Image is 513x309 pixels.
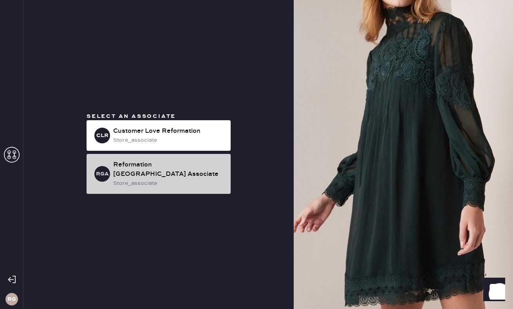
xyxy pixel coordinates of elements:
[87,113,176,120] span: Select an associate
[113,136,224,145] div: store_associate
[476,274,509,307] iframe: Front Chat
[113,126,224,136] div: Customer Love Reformation
[96,133,108,138] h3: CLR
[7,296,16,302] h3: RG
[113,179,224,188] div: store_associate
[113,160,224,179] div: Reformation [GEOGRAPHIC_DATA] Associate
[96,171,109,177] h3: RGA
